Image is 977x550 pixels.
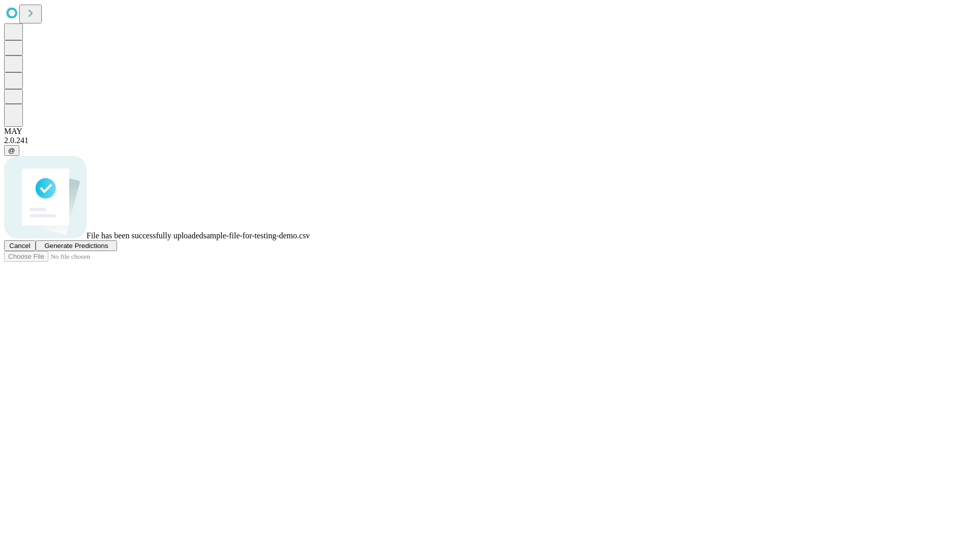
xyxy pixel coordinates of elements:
span: Cancel [9,242,31,250]
button: Cancel [4,240,36,251]
div: MAY [4,127,973,136]
span: File has been successfully uploaded [87,231,203,240]
button: Generate Predictions [36,240,117,251]
span: Generate Predictions [44,242,108,250]
div: 2.0.241 [4,136,973,145]
span: @ [8,147,15,154]
span: sample-file-for-testing-demo.csv [203,231,310,240]
button: @ [4,145,19,156]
